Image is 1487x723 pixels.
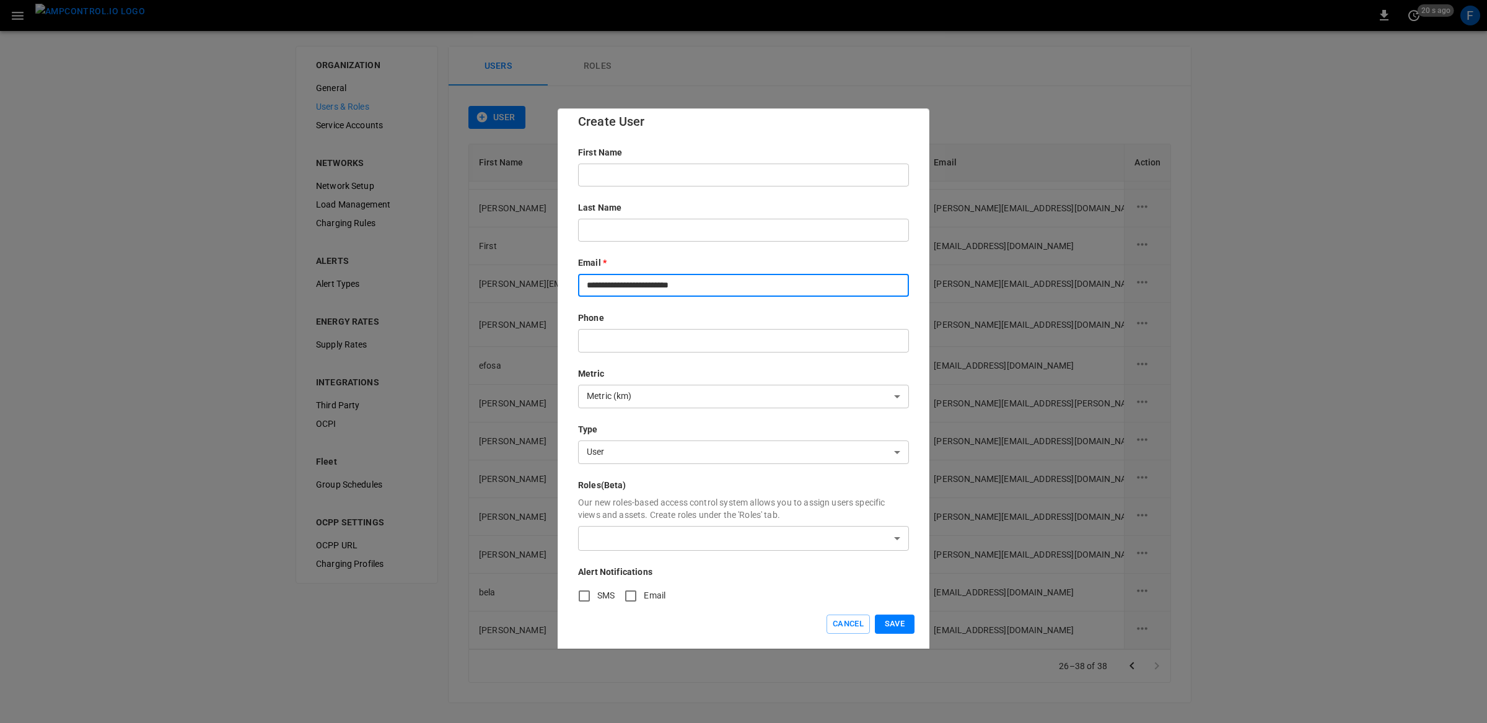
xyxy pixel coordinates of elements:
[875,615,915,634] button: Save
[578,256,909,269] p: Email
[578,440,909,464] div: User
[578,367,909,380] p: Metric
[578,312,909,324] p: Phone
[578,385,909,408] div: Metric (km)
[578,479,909,491] p: Roles (Beta)
[578,146,909,159] p: First Name
[578,566,909,578] p: Alert Notifications
[827,615,870,634] button: Cancel
[578,423,909,436] p: Type
[578,496,909,521] p: Our new roles-based access control system allows you to assign users specific views and assets. C...
[597,589,615,602] span: SMS
[578,201,909,214] p: Last Name
[578,112,909,146] h6: Create User
[644,589,665,602] span: Email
